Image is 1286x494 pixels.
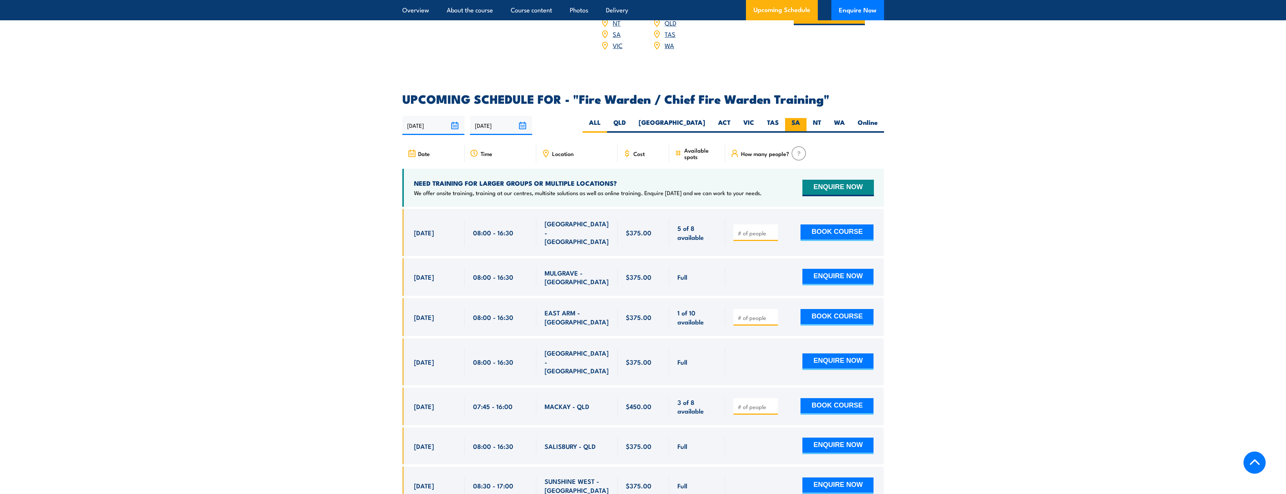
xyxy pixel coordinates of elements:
[607,118,632,133] label: QLD
[473,358,513,366] span: 08:00 - 16:30
[414,358,434,366] span: [DATE]
[677,442,687,450] span: Full
[626,402,651,411] span: $450.00
[801,398,874,415] button: BOOK COURSE
[633,150,645,157] span: Cost
[613,29,621,38] a: SA
[626,228,651,237] span: $375.00
[677,398,717,415] span: 3 of 8 available
[473,481,513,490] span: 08:30 - 17:00
[807,118,828,133] label: NT
[677,308,717,326] span: 1 of 10 available
[677,358,687,366] span: Full
[738,403,775,411] input: # of people
[802,438,874,454] button: ENQUIRE NOW
[414,189,762,197] p: We offer onsite training, training at our centres, multisite solutions as well as online training...
[414,481,434,490] span: [DATE]
[414,273,434,281] span: [DATE]
[802,269,874,285] button: ENQUIRE NOW
[626,313,651,321] span: $375.00
[545,402,589,411] span: MACKAY - QLD
[414,442,434,450] span: [DATE]
[626,273,651,281] span: $375.00
[481,150,492,157] span: Time
[738,314,775,321] input: # of people
[473,273,513,281] span: 08:00 - 16:30
[626,358,651,366] span: $375.00
[414,313,434,321] span: [DATE]
[418,150,430,157] span: Date
[545,219,609,245] span: [GEOGRAPHIC_DATA] - [GEOGRAPHIC_DATA]
[545,442,596,450] span: SALISBURY - QLD
[545,308,609,326] span: EAST ARM - [GEOGRAPHIC_DATA]
[473,442,513,450] span: 08:00 - 16:30
[552,150,574,157] span: Location
[802,477,874,494] button: ENQUIRE NOW
[851,118,884,133] label: Online
[785,118,807,133] label: SA
[801,224,874,241] button: BOOK COURSE
[402,116,464,135] input: From date
[761,118,785,133] label: TAS
[583,118,607,133] label: ALL
[626,442,651,450] span: $375.00
[473,313,513,321] span: 08:00 - 16:30
[473,228,513,237] span: 08:00 - 16:30
[473,402,513,411] span: 07:45 - 16:00
[414,402,434,411] span: [DATE]
[613,41,622,50] a: VIC
[626,481,651,490] span: $375.00
[828,118,851,133] label: WA
[801,309,874,326] button: BOOK COURSE
[414,228,434,237] span: [DATE]
[802,180,874,196] button: ENQUIRE NOW
[665,41,674,50] a: WA
[665,18,676,27] a: QLD
[741,150,789,157] span: How many people?
[665,29,676,38] a: TAS
[677,273,687,281] span: Full
[414,179,762,187] h4: NEED TRAINING FOR LARGER GROUPS OR MULTIPLE LOCATIONS?
[737,118,761,133] label: VIC
[470,116,532,135] input: To date
[613,18,621,27] a: NT
[545,349,609,375] span: [GEOGRAPHIC_DATA] - [GEOGRAPHIC_DATA]
[738,229,775,237] input: # of people
[677,481,687,490] span: Full
[632,118,712,133] label: [GEOGRAPHIC_DATA]
[802,353,874,370] button: ENQUIRE NOW
[684,147,720,160] span: Available spots
[712,118,737,133] label: ACT
[402,93,884,104] h2: UPCOMING SCHEDULE FOR - "Fire Warden / Chief Fire Warden Training"
[545,268,609,286] span: MULGRAVE - [GEOGRAPHIC_DATA]
[677,224,717,241] span: 5 of 8 available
